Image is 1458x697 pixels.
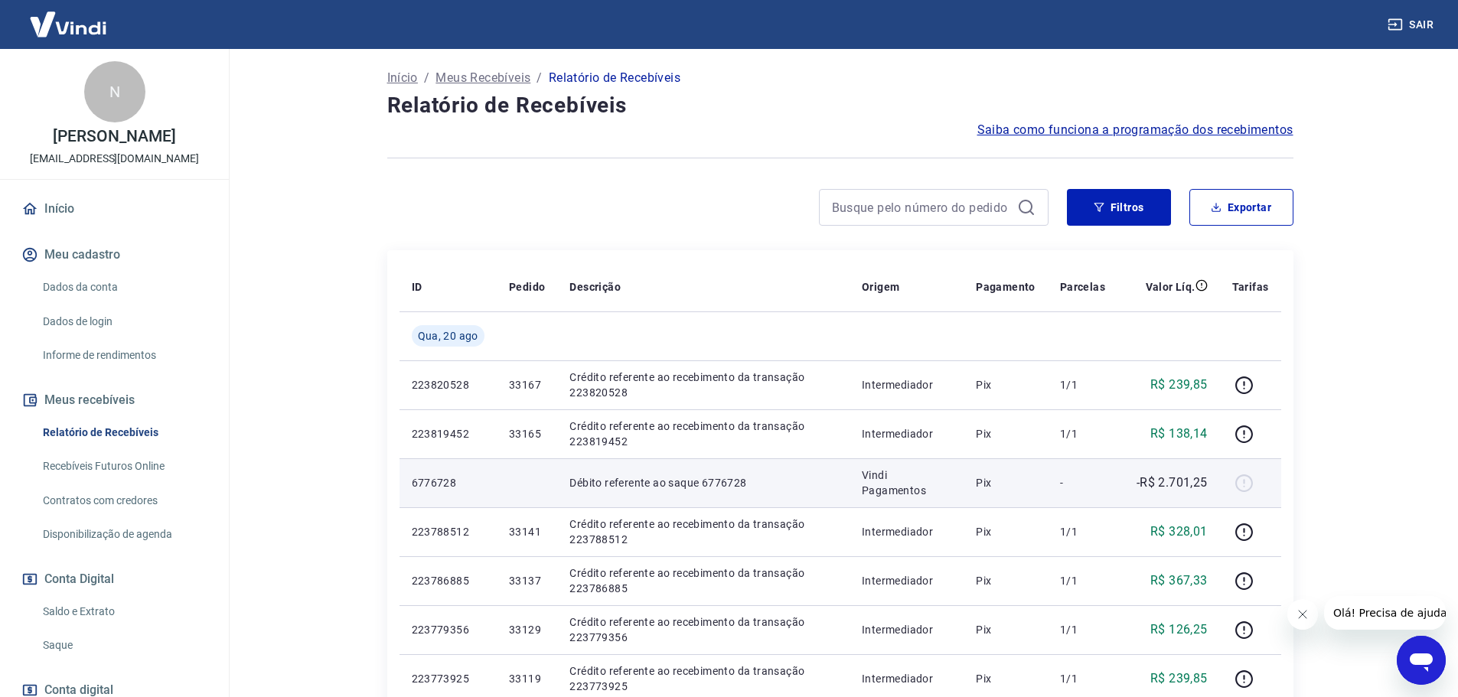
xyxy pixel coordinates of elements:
[18,562,210,596] button: Conta Digital
[9,11,129,23] span: Olá! Precisa de ajuda?
[37,596,210,627] a: Saldo e Extrato
[37,417,210,448] a: Relatório de Recebíveis
[569,565,837,596] p: Crédito referente ao recebimento da transação 223786885
[862,377,951,392] p: Intermediador
[412,573,484,588] p: 223786885
[387,90,1293,121] h4: Relatório de Recebíveis
[435,69,530,87] a: Meus Recebíveis
[412,524,484,539] p: 223788512
[1146,279,1195,295] p: Valor Líq.
[862,524,951,539] p: Intermediador
[1060,279,1105,295] p: Parcelas
[412,279,422,295] p: ID
[412,377,484,392] p: 223820528
[569,663,837,694] p: Crédito referente ao recebimento da transação 223773925
[976,475,1036,490] p: Pix
[18,238,210,272] button: Meu cadastro
[976,622,1036,637] p: Pix
[37,451,210,482] a: Recebíveis Futuros Online
[1324,596,1446,630] iframe: Mensagem da empresa
[1060,475,1105,490] p: -
[1150,376,1208,394] p: R$ 239,85
[569,614,837,645] p: Crédito referente ao recebimento da transação 223779356
[509,524,545,539] p: 33141
[18,1,118,47] img: Vindi
[84,61,145,122] div: N
[1189,189,1293,226] button: Exportar
[509,622,545,637] p: 33129
[976,524,1036,539] p: Pix
[1137,474,1208,492] p: -R$ 2.701,25
[509,279,545,295] p: Pedido
[569,370,837,400] p: Crédito referente ao recebimento da transação 223820528
[509,573,545,588] p: 33137
[37,306,210,337] a: Dados de login
[1150,620,1208,639] p: R$ 126,25
[1397,636,1446,685] iframe: Botão para abrir a janela de mensagens
[1060,622,1105,637] p: 1/1
[418,328,478,344] span: Qua, 20 ago
[1060,377,1105,392] p: 1/1
[37,519,210,550] a: Disponibilização de agenda
[976,377,1036,392] p: Pix
[18,383,210,417] button: Meus recebíveis
[412,622,484,637] p: 223779356
[53,129,175,145] p: [PERSON_NAME]
[862,573,951,588] p: Intermediador
[1150,523,1208,541] p: R$ 328,01
[1150,425,1208,443] p: R$ 138,14
[509,426,545,441] p: 33165
[1150,572,1208,590] p: R$ 367,33
[862,622,951,637] p: Intermediador
[509,671,545,686] p: 33119
[1232,279,1269,295] p: Tarifas
[412,475,484,490] p: 6776728
[30,151,199,167] p: [EMAIL_ADDRESS][DOMAIN_NAME]
[18,192,210,226] a: Início
[37,272,210,303] a: Dados da conta
[569,516,837,547] p: Crédito referente ao recebimento da transação 223788512
[862,671,951,686] p: Intermediador
[1287,599,1318,630] iframe: Fechar mensagem
[862,467,951,498] p: Vindi Pagamentos
[862,426,951,441] p: Intermediador
[412,426,484,441] p: 223819452
[1060,426,1105,441] p: 1/1
[976,279,1036,295] p: Pagamento
[509,377,545,392] p: 33167
[549,69,680,87] p: Relatório de Recebíveis
[387,69,418,87] a: Início
[537,69,542,87] p: /
[569,279,621,295] p: Descrição
[976,426,1036,441] p: Pix
[1385,11,1440,39] button: Sair
[976,573,1036,588] p: Pix
[1060,573,1105,588] p: 1/1
[37,340,210,371] a: Informe de rendimentos
[977,121,1293,139] a: Saiba como funciona a programação dos recebimentos
[412,671,484,686] p: 223773925
[37,485,210,516] a: Contratos com credores
[1060,671,1105,686] p: 1/1
[862,279,899,295] p: Origem
[37,630,210,661] a: Saque
[1150,669,1208,688] p: R$ 239,85
[569,475,837,490] p: Débito referente ao saque 6776728
[1060,524,1105,539] p: 1/1
[832,196,1011,219] input: Busque pelo número do pedido
[1067,189,1171,226] button: Filtros
[424,69,429,87] p: /
[569,419,837,449] p: Crédito referente ao recebimento da transação 223819452
[976,671,1036,686] p: Pix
